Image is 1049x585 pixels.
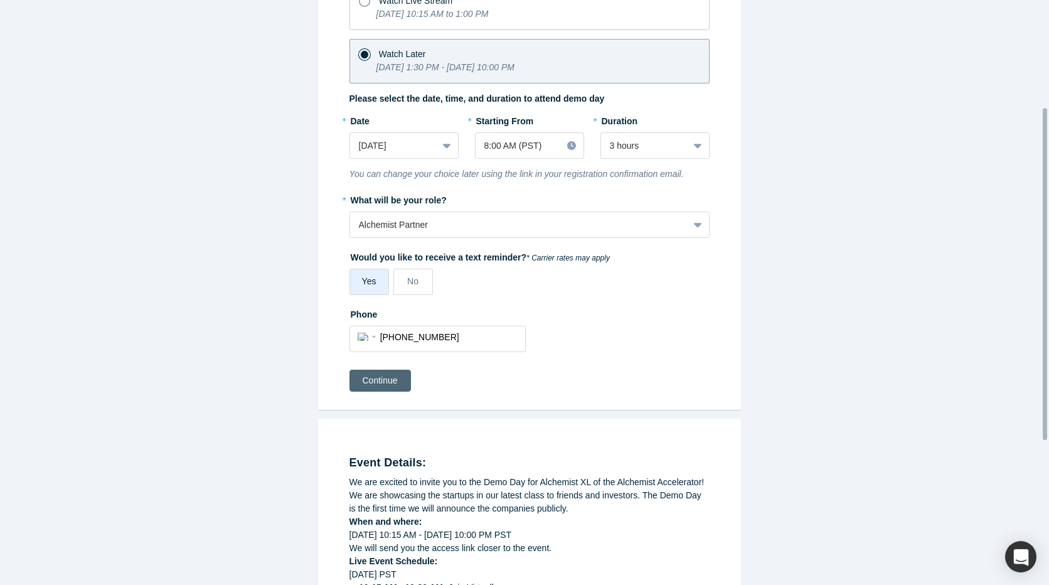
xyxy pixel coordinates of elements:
[362,276,376,286] span: Yes
[349,556,438,566] strong: Live Event Schedule:
[349,110,459,128] label: Date
[349,476,710,489] div: We are excited to invite you to the Demo Day for Alchemist XL of the Alchemist Accelerator!
[349,169,684,179] i: You can change your choice later using the link in your registration confirmation email.
[349,92,605,105] label: Please select the date, time, and duration to attend demo day
[349,489,710,515] div: We are showcasing the startups in our latest class to friends and investors. The Demo Day is the ...
[349,247,710,264] label: Would you like to receive a text reminder?
[349,517,422,527] strong: When and where:
[376,9,489,19] i: [DATE] 10:15 AM to 1:00 PM
[526,254,610,262] em: * Carrier rates may apply
[349,370,411,392] button: Continue
[475,110,534,128] label: Starting From
[407,276,418,286] span: No
[349,304,710,321] label: Phone
[376,62,514,72] i: [DATE] 1:30 PM - [DATE] 10:00 PM
[349,456,427,469] strong: Event Details:
[349,190,710,207] label: What will be your role?
[600,110,710,128] label: Duration
[379,49,426,59] span: Watch Later
[349,542,710,555] div: We will send you the access link closer to the event.
[349,529,710,542] div: [DATE] 10:15 AM - [DATE] 10:00 PM PST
